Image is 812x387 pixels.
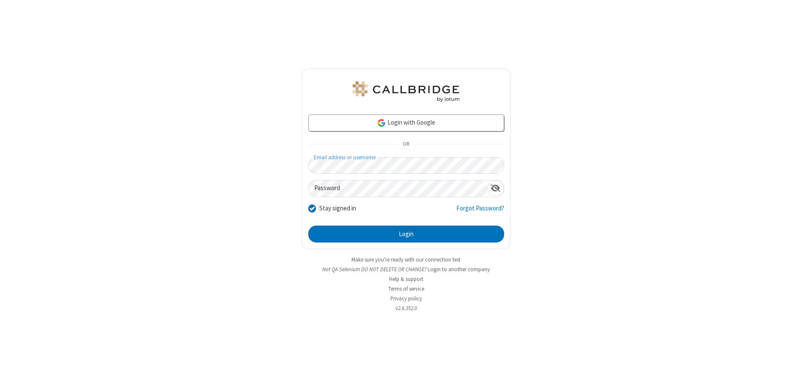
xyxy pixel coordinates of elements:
input: Email address or username [308,157,504,174]
li: v2.6.352.0 [302,304,511,312]
div: Show password [487,180,504,196]
img: QA Selenium DO NOT DELETE OR CHANGE [351,82,461,102]
button: Login [308,226,504,243]
li: Not QA Selenium DO NOT DELETE OR CHANGE? [302,265,511,273]
label: Stay signed in [319,204,356,213]
button: Login to another company [428,265,490,273]
a: Privacy policy [390,295,422,302]
a: Login with Google [308,114,504,131]
a: Help & support [389,275,423,283]
a: Make sure you're ready with our connection test [351,256,461,263]
img: google-icon.png [377,118,386,128]
input: Password [309,180,487,197]
a: Forgot Password? [456,204,504,220]
a: Terms of service [388,285,424,292]
span: OR [399,139,413,150]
